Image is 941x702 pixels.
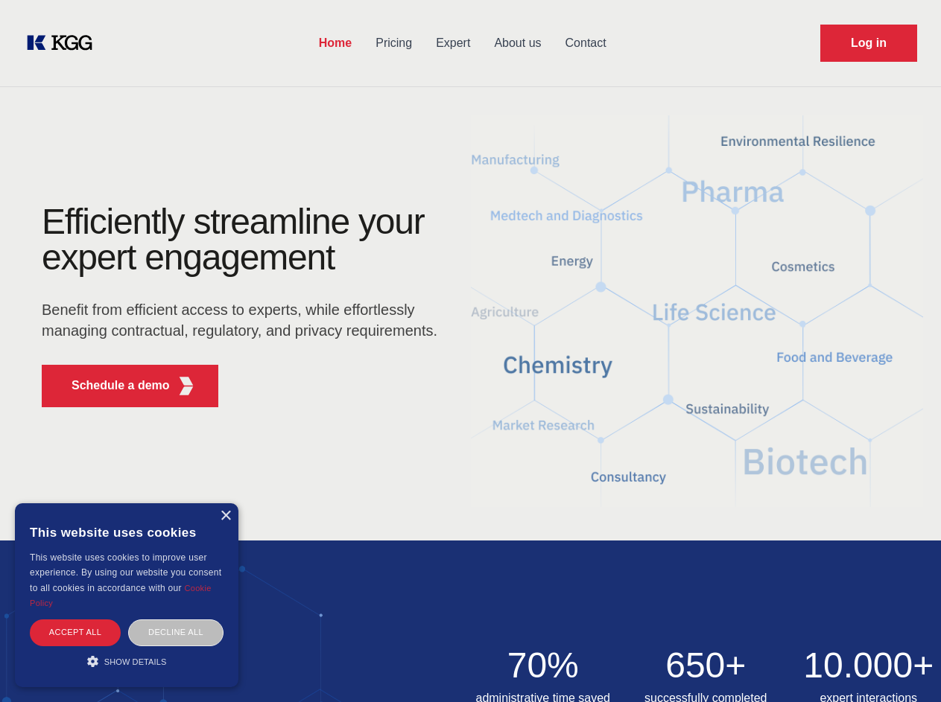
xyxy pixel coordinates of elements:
div: This website uses cookies [30,514,224,550]
img: KGG Fifth Element RED [471,97,924,526]
a: Request Demo [820,25,917,62]
div: Accept all [30,619,121,645]
a: KOL Knowledge Platform: Talk to Key External Experts (KEE) [24,31,104,55]
span: This website uses cookies to improve user experience. By using our website you consent to all coo... [30,552,221,593]
p: Benefit from efficient access to experts, while effortlessly managing contractual, regulatory, an... [42,299,447,341]
div: Decline all [128,619,224,645]
a: Pricing [364,24,424,63]
h2: 70% [471,648,616,683]
img: KGG Fifth Element RED [177,377,196,395]
h2: 650+ [633,648,779,683]
div: Show details [30,654,224,669]
span: Show details [104,657,167,666]
p: Schedule a demo [72,377,170,395]
a: Expert [424,24,482,63]
a: Home [307,24,364,63]
a: Contact [554,24,618,63]
iframe: Chat Widget [866,631,941,702]
button: Schedule a demoKGG Fifth Element RED [42,365,218,407]
h1: Efficiently streamline your expert engagement [42,204,447,275]
a: Cookie Policy [30,584,212,607]
a: About us [482,24,553,63]
div: Close [220,511,231,522]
